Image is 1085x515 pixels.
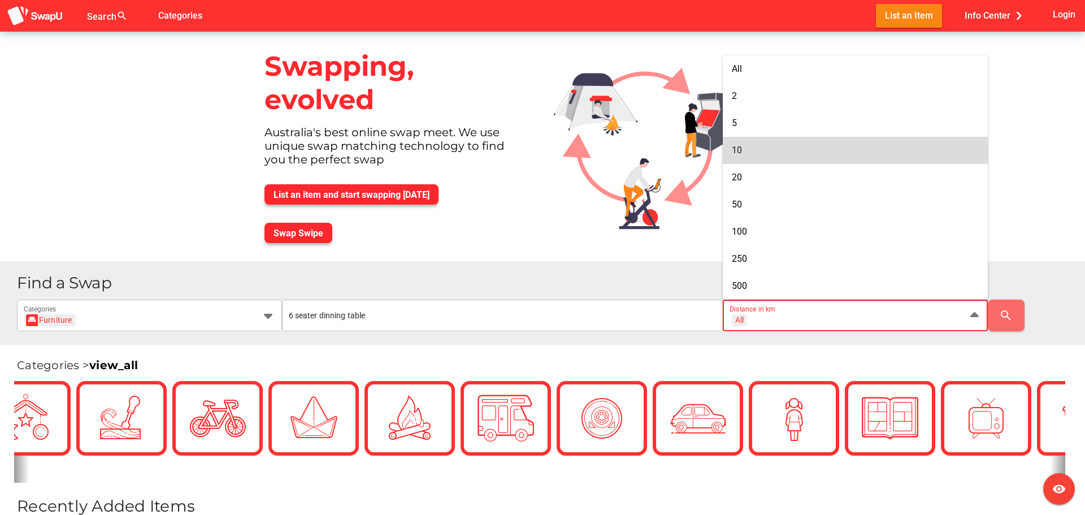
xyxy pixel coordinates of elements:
[1051,4,1078,25] button: Login
[732,253,747,264] span: 250
[732,172,742,183] span: 20
[965,6,1027,25] span: Info Center
[141,9,155,23] i: false
[732,226,747,237] span: 100
[274,228,323,239] span: Swap Swipe
[29,314,72,326] div: Furniture
[1052,482,1066,496] i: visibility
[732,90,737,101] span: 2
[255,41,536,125] div: Swapping, evolved
[7,6,63,27] img: aSD8y5uGLpzPJLYTcYcjNu3laj1c05W5KWf0Ds+Za8uybjssssuu+yyyy677LKX2n+PWMSDJ9a87AAAAABJRU5ErkJggg==
[1053,7,1075,22] span: Login
[264,223,332,243] button: Swap Swipe
[956,4,1036,27] button: Info Center
[735,315,744,325] div: All
[17,275,1076,291] h1: Find a Swap
[274,189,429,200] span: List an item and start swapping [DATE]
[885,8,933,23] span: List an Item
[1010,7,1027,24] i: chevron_right
[158,6,202,25] span: Categories
[876,4,942,27] button: List an Item
[999,309,1013,322] i: search
[732,145,742,155] span: 10
[732,199,742,210] span: 50
[149,4,211,27] button: Categories
[264,184,439,205] button: List an item and start swapping [DATE]
[732,118,737,128] span: 5
[289,300,717,331] input: I am looking for ...
[89,358,138,372] a: view_all
[545,32,752,243] img: Graphic.svg
[732,63,742,74] span: All
[149,10,211,20] a: Categories
[17,358,138,372] span: Categories >
[255,125,536,175] div: Australia's best online swap meet. We use unique swap matching technology to find you the perfect...
[732,280,747,291] span: 500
